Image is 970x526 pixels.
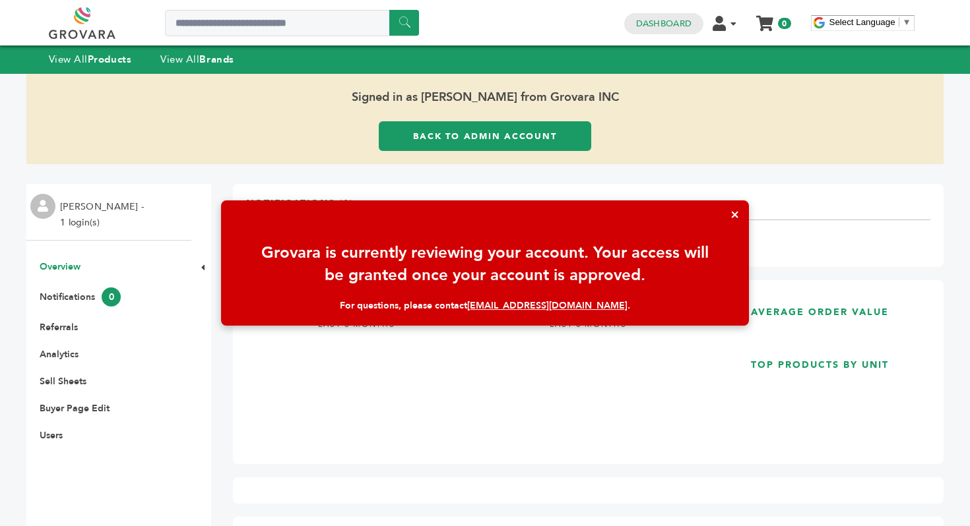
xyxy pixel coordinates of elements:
[478,319,699,340] h4: LAST 6 MONTHS
[709,293,930,336] a: AVERAGE ORDER VALUE
[478,293,699,440] a: TOTAL ORDERS LAST 6 MONTHS
[709,293,930,319] h3: AVERAGE ORDER VALUE
[234,242,736,286] div: Grovara is currently reviewing your account. Your access will be granted once your account is app...
[199,53,234,66] strong: Brands
[467,299,628,312] a: [EMAIL_ADDRESS][DOMAIN_NAME]
[234,299,736,312] div: For questions, please contact .
[40,402,110,415] a: Buyer Page Edit
[40,321,78,334] a: Referrals
[160,53,234,66] a: View AllBrands
[379,121,591,151] a: Back to Admin Account
[829,17,895,27] span: Select Language
[246,197,354,220] h3: Notifications (0)
[40,429,63,442] a: Users
[709,346,930,372] h3: TOP PRODUCTS BY UNIT
[60,199,147,231] li: [PERSON_NAME] - 1 login(s)
[165,10,419,36] input: Search a product or brand...
[30,194,55,219] img: profile.png
[26,74,944,121] span: Signed in as [PERSON_NAME] from Grovara INC
[829,17,911,27] a: Select Language​
[40,375,86,388] a: Sell Sheets
[709,346,930,440] a: TOP PRODUCTS BY UNIT
[778,18,791,29] span: 0
[903,17,911,27] span: ▼
[40,260,81,273] a: Overview
[899,17,899,27] span: ​
[40,291,121,303] a: Notifications0
[757,12,772,26] a: My Cart
[246,319,467,340] h4: LAST 6 MONTHS
[88,53,131,66] strong: Products
[102,287,121,307] span: 0
[636,18,692,30] a: Dashboard
[40,348,79,361] a: Analytics
[721,200,749,229] button: ×
[246,293,467,440] a: TOTAL SPEND LAST 6 MONTHS
[49,53,132,66] a: View AllProducts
